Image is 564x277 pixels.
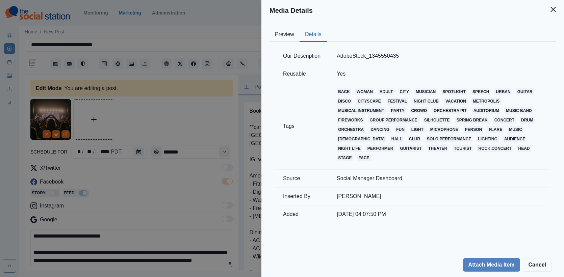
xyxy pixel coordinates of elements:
[493,117,516,123] a: concert
[329,47,550,65] td: AdobeStock_1345550435
[275,205,329,223] td: Added
[412,98,440,105] a: night club
[471,88,490,95] a: speech
[517,145,531,152] a: head
[487,126,504,133] a: flare
[477,145,513,152] a: rock concert
[275,65,329,83] td: Reusable
[455,117,489,123] a: spring break
[386,98,408,105] a: festival
[523,258,552,272] button: Cancel
[453,145,473,152] a: tourist
[355,88,374,95] a: woman
[399,88,410,95] a: city
[429,126,460,133] a: microphone
[441,88,467,95] a: spotlight
[508,126,523,133] a: music
[337,117,364,123] a: fireworks
[414,88,437,95] a: musician
[337,145,362,152] a: night life
[463,258,520,272] button: Attach Media Item
[337,88,351,95] a: back
[395,126,406,133] a: fun
[505,107,533,114] a: music band
[427,145,448,152] a: theater
[378,88,394,95] a: adult
[275,188,329,205] td: Inserted By
[399,145,423,152] a: guitarist
[337,126,365,133] a: orchestra
[444,98,467,105] a: vacation
[337,193,381,199] a: [PERSON_NAME]
[520,117,535,123] a: drum
[471,98,501,105] a: metropolis
[329,65,550,83] td: Yes
[366,145,395,152] a: performer
[356,98,382,105] a: cityscape
[275,83,329,170] td: Tags
[423,117,451,123] a: silhouette
[426,136,472,142] a: solo performance
[477,136,498,142] a: lighting
[275,170,329,188] td: Source
[410,107,428,114] a: crowd
[408,136,421,142] a: club
[337,107,385,114] a: musical instrument
[464,126,484,133] a: person
[503,136,527,142] a: audience
[516,88,534,95] a: guitar
[270,28,300,42] button: Preview
[357,155,371,161] a: face
[337,98,352,105] a: disco
[300,28,327,42] button: Details
[472,107,501,114] a: auditorium
[546,3,560,16] button: Close
[275,47,329,65] td: Our Description
[494,88,512,95] a: urban
[369,126,391,133] a: dancing
[390,107,406,114] a: party
[368,117,419,123] a: group performance
[329,205,550,223] td: [DATE] 04:07:50 PM
[337,136,386,142] a: [DEMOGRAPHIC_DATA]
[337,155,353,161] a: stage
[390,136,404,142] a: hall
[432,107,468,114] a: orchestra pit
[410,126,425,133] a: light
[337,175,542,182] p: Social Manager Dashboard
